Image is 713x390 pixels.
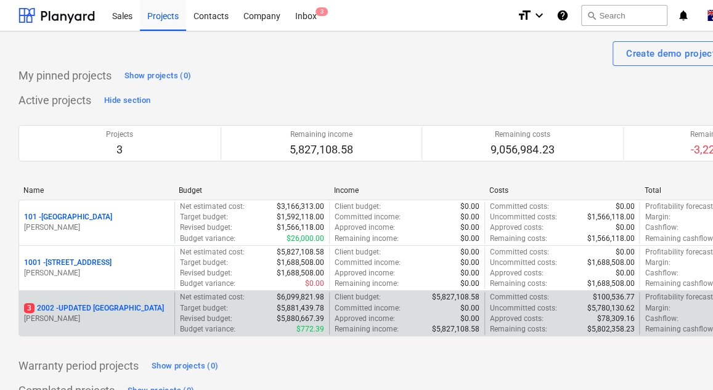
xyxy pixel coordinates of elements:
p: Net estimated cost : [180,201,245,212]
p: Revised budget : [180,222,232,233]
button: Show projects (0) [149,356,221,376]
p: Budget variance : [180,278,235,289]
p: Revised budget : [180,314,232,324]
p: $5,881,439.78 [277,303,324,314]
p: $1,688,508.00 [587,278,634,289]
p: 1001 - [STREET_ADDRESS] [24,258,112,268]
p: Target budget : [180,212,228,222]
span: 3 [316,7,328,16]
p: Client budget : [335,292,381,303]
i: Knowledge base [556,8,569,23]
p: $1,566,118.00 [587,212,634,222]
p: Remaining costs : [490,324,547,335]
button: Hide section [101,91,153,110]
p: $3,166,313.00 [277,201,324,212]
p: Budget variance : [180,324,235,335]
div: 101 -[GEOGRAPHIC_DATA][PERSON_NAME] [24,212,169,233]
p: Active projects [18,93,91,108]
div: 1001 -[STREET_ADDRESS][PERSON_NAME] [24,258,169,278]
div: Hide section [104,94,150,108]
div: Budget [179,186,324,195]
p: $0.00 [460,258,479,268]
p: 9,056,984.23 [491,142,554,157]
p: $0.00 [615,201,634,212]
p: $0.00 [460,201,479,212]
p: Approved costs : [490,222,544,233]
p: Approved income : [335,268,395,278]
i: keyboard_arrow_down [532,8,547,23]
p: $1,688,508.00 [587,258,634,268]
p: Remaining income : [335,234,399,244]
p: $100,536.77 [592,292,634,303]
p: $0.00 [460,247,479,258]
p: My pinned projects [18,68,112,83]
p: Approved income : [335,314,395,324]
p: 3 [106,142,133,157]
p: $1,688,508.00 [277,268,324,278]
p: $0.00 [460,268,479,278]
p: 101 - [GEOGRAPHIC_DATA] [24,212,112,222]
div: 32002 -UPDATED [GEOGRAPHIC_DATA][PERSON_NAME] [24,303,169,324]
p: $0.00 [615,222,634,233]
p: Uncommitted costs : [490,303,557,314]
p: Net estimated cost : [180,247,245,258]
p: Margin : [645,303,670,314]
div: Costs [489,186,635,195]
p: $772.39 [296,324,324,335]
p: $0.00 [615,247,634,258]
span: search [587,10,597,20]
i: format_size [517,8,532,23]
i: notifications [677,8,690,23]
p: Approved costs : [490,314,544,324]
p: Budget variance : [180,234,235,244]
p: $5,880,667.39 [277,314,324,324]
p: $0.00 [460,278,479,289]
p: Approved costs : [490,268,544,278]
p: $6,099,821.98 [277,292,324,303]
p: Committed costs : [490,201,549,212]
p: Net estimated cost : [180,292,245,303]
div: Name [23,186,169,195]
p: $5,827,108.58 [277,247,324,258]
p: $0.00 [460,314,479,324]
p: Remaining costs [491,129,554,140]
p: Cashflow : [645,314,678,324]
p: [PERSON_NAME] [24,268,169,278]
p: 2002 - UPDATED [GEOGRAPHIC_DATA] [24,303,164,314]
p: $0.00 [460,212,479,222]
p: Remaining costs : [490,278,547,289]
p: [PERSON_NAME] [24,314,169,324]
p: $1,566,118.00 [587,234,634,244]
p: $0.00 [460,303,479,314]
p: Cashflow : [645,222,678,233]
p: $5,802,358.23 [587,324,634,335]
p: Warranty period projects [18,359,139,373]
p: Cashflow : [645,268,678,278]
p: Margin : [645,258,670,268]
p: 5,827,108.58 [290,142,353,157]
p: $5,827,108.58 [432,324,479,335]
p: $1,566,118.00 [277,222,324,233]
div: Show projects (0) [124,69,191,83]
p: Client budget : [335,201,381,212]
p: $0.00 [305,278,324,289]
p: $5,827,108.58 [432,292,479,303]
div: Income [334,186,479,195]
span: 3 [24,303,35,313]
p: Committed costs : [490,247,549,258]
button: Search [581,5,667,26]
p: Revised budget : [180,268,232,278]
div: Show projects (0) [152,359,218,373]
p: Remaining costs : [490,234,547,244]
p: Uncommitted costs : [490,258,557,268]
p: $0.00 [615,268,634,278]
p: Uncommitted costs : [490,212,557,222]
p: [PERSON_NAME] [24,222,169,233]
p: Remaining income [290,129,353,140]
p: Margin : [645,212,670,222]
button: Show projects (0) [121,66,194,86]
p: Target budget : [180,258,228,268]
p: $0.00 [460,234,479,244]
p: Target budget : [180,303,228,314]
p: Remaining income : [335,278,399,289]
